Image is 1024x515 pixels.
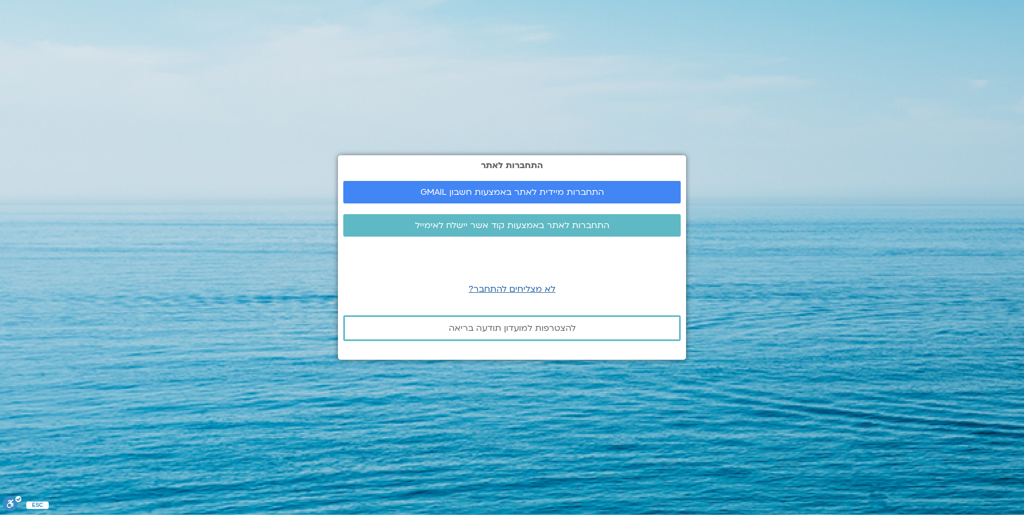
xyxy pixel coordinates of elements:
[469,283,555,295] a: לא מצליחים להתחבר?
[415,221,609,230] span: התחברות לאתר באמצעות קוד אשר יישלח לאימייל
[343,161,681,170] h2: התחברות לאתר
[343,181,681,203] a: התחברות מיידית לאתר באמצעות חשבון GMAIL
[343,315,681,341] a: להצטרפות למועדון תודעה בריאה
[343,214,681,237] a: התחברות לאתר באמצעות קוד אשר יישלח לאימייל
[420,187,604,197] span: התחברות מיידית לאתר באמצעות חשבון GMAIL
[449,323,576,333] span: להצטרפות למועדון תודעה בריאה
